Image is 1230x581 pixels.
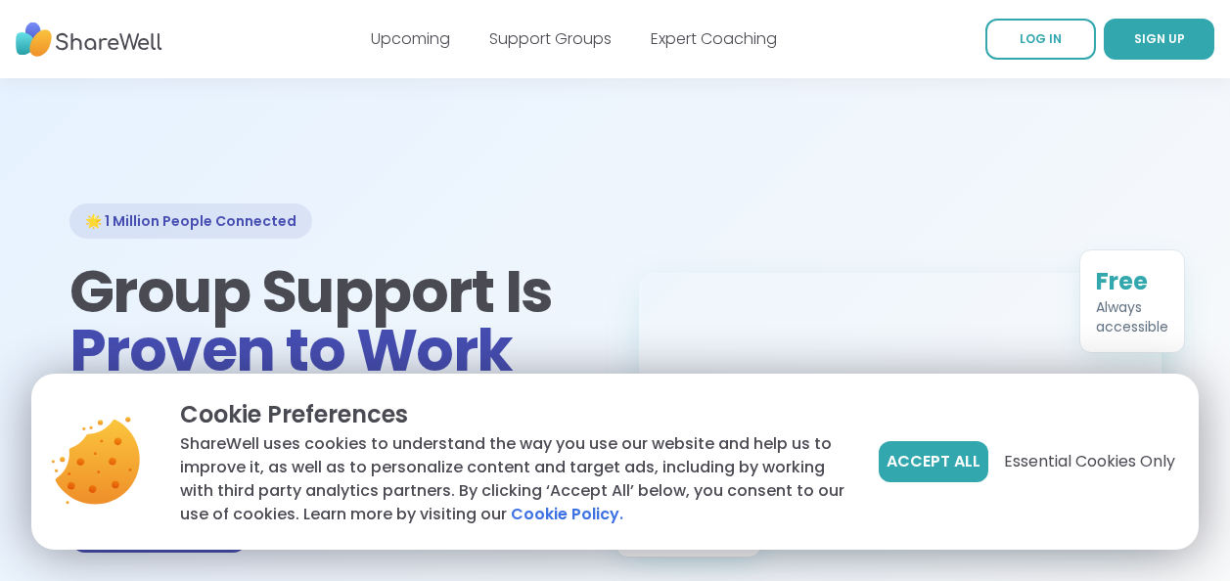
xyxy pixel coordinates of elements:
span: Accept All [887,450,980,473]
img: ShareWell Nav Logo [16,13,162,67]
a: Expert Coaching [651,27,777,50]
a: Upcoming [371,27,450,50]
p: Cookie Preferences [180,397,847,432]
span: Proven to Work [69,309,513,391]
a: Support Groups [489,27,612,50]
span: Essential Cookies Only [1004,450,1175,473]
div: 🌟 1 Million People Connected [69,203,312,239]
button: Accept All [879,441,988,482]
p: ShareWell uses cookies to understand the way you use our website and help us to improve it, as we... [180,432,847,526]
a: SIGN UP [1104,19,1214,60]
h1: Group Support Is [69,262,592,380]
a: LOG IN [985,19,1096,60]
span: SIGN UP [1134,30,1185,47]
span: LOG IN [1020,30,1062,47]
div: Free [1096,265,1168,296]
a: Cookie Policy. [511,503,623,526]
div: Always accessible [1096,296,1168,335]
